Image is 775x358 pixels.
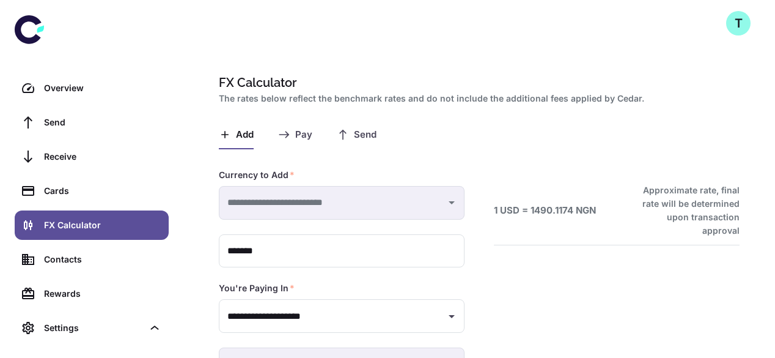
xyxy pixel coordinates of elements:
[44,184,161,198] div: Cards
[494,204,596,218] h6: 1 USD = 1490.1174 NGN
[15,279,169,308] a: Rewards
[15,176,169,206] a: Cards
[15,245,169,274] a: Contacts
[295,129,312,141] span: Pay
[15,142,169,171] a: Receive
[629,184,740,237] h6: Approximate rate, final rate will be determined upon transaction approval
[44,253,161,266] div: Contacts
[44,81,161,95] div: Overview
[44,150,161,163] div: Receive
[236,129,254,141] span: Add
[15,108,169,137] a: Send
[15,211,169,240] a: FX Calculator
[44,218,161,232] div: FX Calculator
[15,73,169,103] a: Overview
[15,313,169,343] div: Settings
[44,287,161,300] div: Rewards
[219,92,735,105] h2: The rates below reflect the benchmark rates and do not include the additional fees applied by Cedar.
[354,129,376,141] span: Send
[44,321,143,335] div: Settings
[219,169,295,181] label: Currency to Add
[726,11,751,35] button: T
[44,116,161,129] div: Send
[443,308,460,325] button: Open
[219,282,295,294] label: You're Paying In
[219,73,735,92] h1: FX Calculator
